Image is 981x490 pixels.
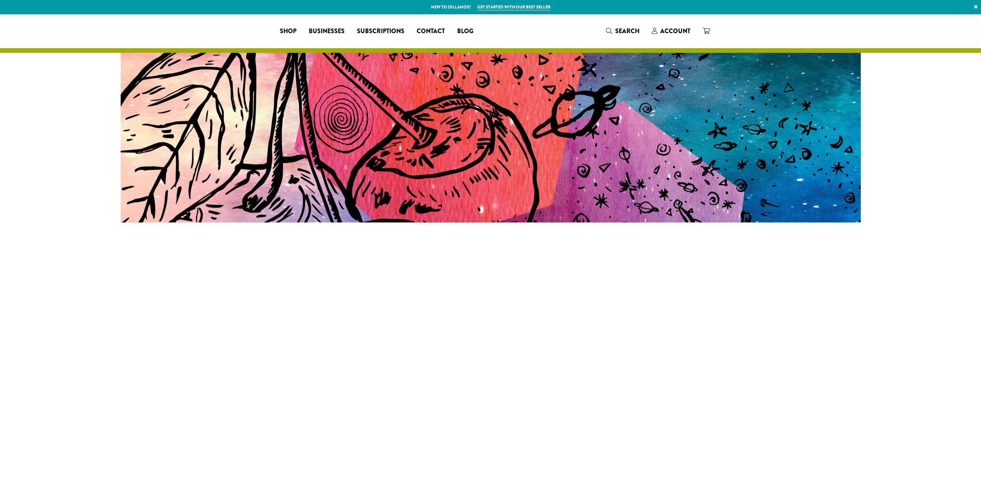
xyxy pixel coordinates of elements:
span: Subscriptions [357,27,404,36]
span: Account [660,27,690,35]
span: Businesses [309,27,345,36]
span: Search [615,27,639,35]
span: Contact [417,27,445,36]
span: Blog [457,27,473,36]
a: Get started with our best seller [477,4,550,10]
a: Shop [274,25,303,37]
a: Search [600,25,646,37]
span: Shop [280,27,296,36]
